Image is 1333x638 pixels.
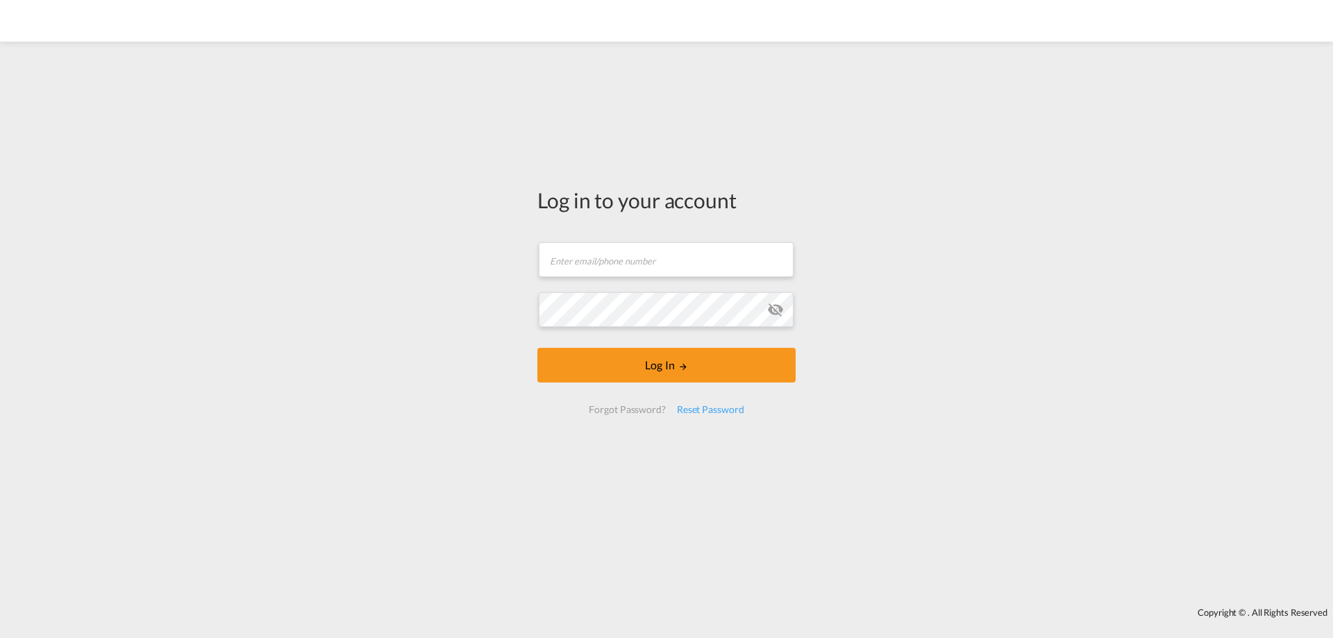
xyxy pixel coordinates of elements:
md-icon: icon-eye-off [767,301,784,318]
div: Reset Password [671,397,750,422]
input: Enter email/phone number [539,242,794,277]
button: LOGIN [537,348,796,383]
div: Log in to your account [537,185,796,215]
div: Forgot Password? [583,397,671,422]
